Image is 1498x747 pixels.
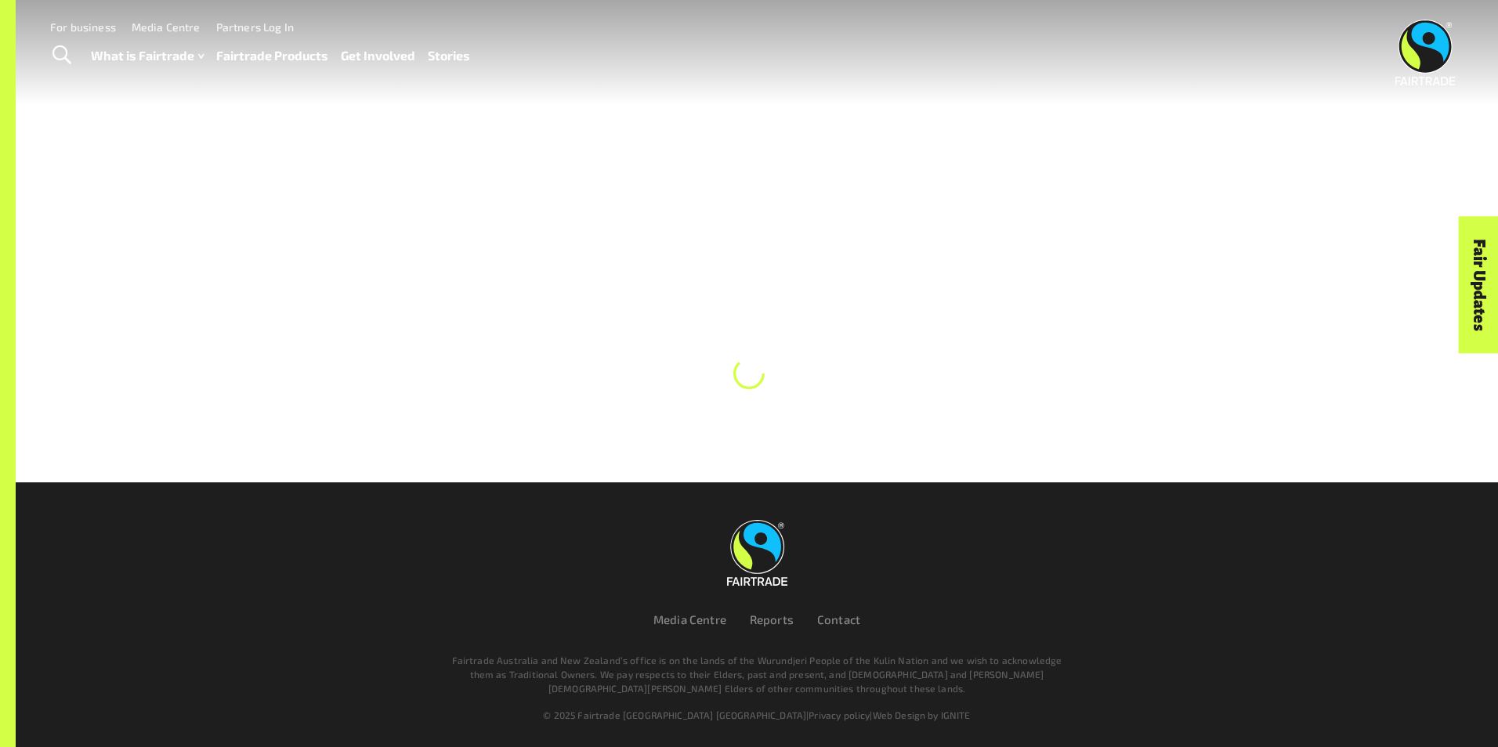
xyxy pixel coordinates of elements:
a: Get Involved [341,45,415,67]
a: What is Fairtrade [91,45,204,67]
img: Fairtrade Australia New Zealand logo [1395,20,1456,85]
a: Reports [750,612,794,626]
p: Fairtrade Australia and New Zealand’s office is on the lands of the Wurundjeri People of the Kuli... [445,653,1069,695]
a: Toggle Search [42,36,81,75]
a: Media Centre [132,20,201,34]
a: Web Design by IGNITE [873,709,971,720]
a: Media Centre [653,612,726,626]
a: Privacy policy [809,709,870,720]
a: For business [50,20,116,34]
span: © 2025 Fairtrade [GEOGRAPHIC_DATA] [GEOGRAPHIC_DATA] [543,709,806,720]
a: Contact [817,612,860,626]
a: Stories [428,45,470,67]
div: | | [285,708,1228,722]
a: Partners Log In [216,20,294,34]
img: Fairtrade Australia New Zealand logo [727,520,787,586]
a: Fairtrade Products [216,45,328,67]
